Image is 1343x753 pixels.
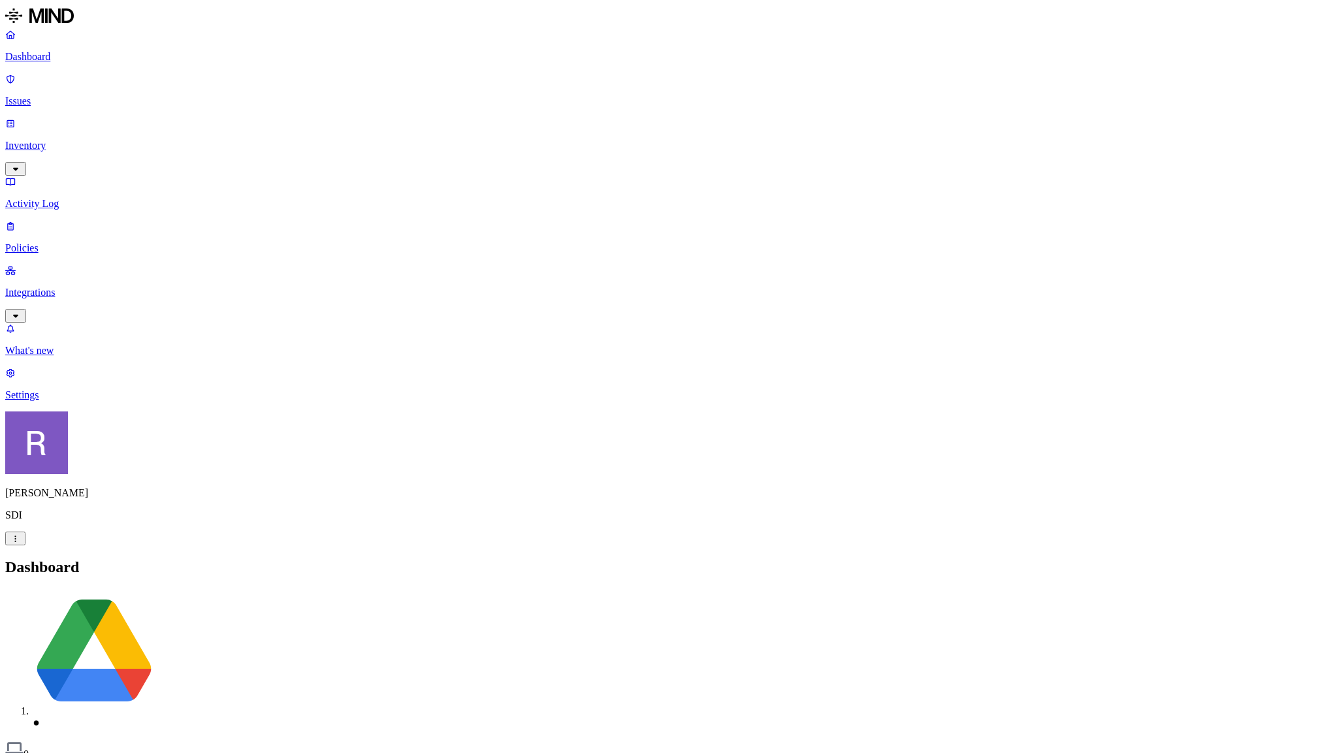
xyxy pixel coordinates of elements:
p: Activity Log [5,198,1338,210]
p: SDI [5,509,1338,521]
a: MIND [5,5,1338,29]
p: Settings [5,389,1338,401]
a: Inventory [5,118,1338,174]
p: Issues [5,95,1338,107]
p: Dashboard [5,51,1338,63]
p: Policies [5,242,1338,254]
h2: Dashboard [5,558,1338,576]
p: Inventory [5,140,1338,152]
p: Integrations [5,287,1338,298]
p: What's new [5,345,1338,357]
a: Issues [5,73,1338,107]
img: google-drive.svg [31,589,157,714]
a: Policies [5,220,1338,254]
a: What's new [5,323,1338,357]
img: MIND [5,5,74,26]
a: Integrations [5,264,1338,321]
img: Rich Thompson [5,411,68,474]
a: Activity Log [5,176,1338,210]
a: Dashboard [5,29,1338,63]
a: Settings [5,367,1338,401]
